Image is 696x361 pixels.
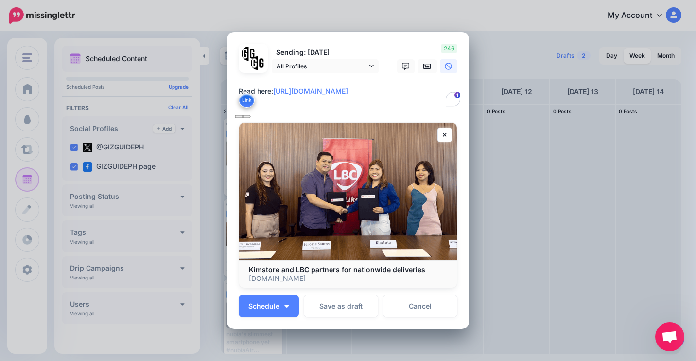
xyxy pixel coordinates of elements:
[239,85,462,97] div: Read here:
[239,295,299,317] button: Schedule
[249,274,447,283] p: [DOMAIN_NAME]
[304,295,378,317] button: Save as draft
[272,59,379,73] a: All Profiles
[272,47,379,58] p: Sending: [DATE]
[284,305,289,308] img: arrow-down-white.png
[277,61,367,71] span: All Profiles
[239,123,457,260] img: Kimstore and LBC partners for nationwide deliveries
[251,56,265,70] img: JT5sWCfR-79925.png
[441,44,457,53] span: 246
[249,265,425,274] b: Kimstore and LBC partners for nationwide deliveries
[239,85,462,109] textarea: To enrich screen reader interactions, please activate Accessibility in Grammarly extension settings
[383,295,457,317] a: Cancel
[239,93,255,108] button: Link
[248,303,279,310] span: Schedule
[242,47,256,61] img: 353459792_649996473822713_4483302954317148903_n-bsa138318.png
